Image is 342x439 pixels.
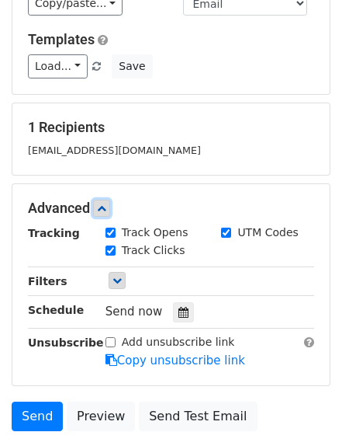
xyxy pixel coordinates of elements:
[67,402,135,431] a: Preview
[28,200,314,217] h5: Advanced
[122,242,185,259] label: Track Clicks
[28,275,67,287] strong: Filters
[28,304,84,316] strong: Schedule
[122,334,235,350] label: Add unsubscribe link
[12,402,63,431] a: Send
[28,31,95,47] a: Templates
[28,54,88,78] a: Load...
[28,145,201,156] small: [EMAIL_ADDRESS][DOMAIN_NAME]
[28,336,104,349] strong: Unsubscribe
[105,305,163,319] span: Send now
[28,227,80,239] strong: Tracking
[237,225,298,241] label: UTM Codes
[264,364,342,439] iframe: Chat Widget
[139,402,257,431] a: Send Test Email
[112,54,152,78] button: Save
[105,354,245,368] a: Copy unsubscribe link
[28,119,314,136] h5: 1 Recipients
[122,225,188,241] label: Track Opens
